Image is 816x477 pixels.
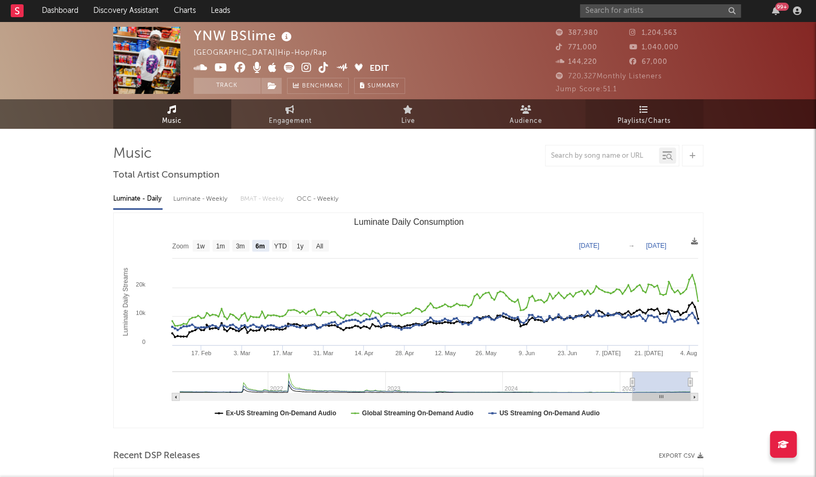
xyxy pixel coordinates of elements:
[287,78,349,94] a: Benchmark
[162,115,182,128] span: Music
[354,78,405,94] button: Summary
[646,242,666,249] text: [DATE]
[556,30,598,36] span: 387,980
[196,243,205,250] text: 1w
[595,350,620,356] text: 7. [DATE]
[191,350,211,356] text: 17. Feb
[628,242,635,249] text: →
[172,243,189,250] text: Zoom
[546,152,659,160] input: Search by song name or URL
[467,99,585,129] a: Audience
[113,99,231,129] a: Music
[231,99,349,129] a: Engagement
[313,350,333,356] text: 31. Mar
[269,115,312,128] span: Engagement
[274,243,286,250] text: YTD
[302,80,343,93] span: Benchmark
[362,409,473,417] text: Global Streaming On-Demand Audio
[226,409,336,417] text: Ex-US Streaming On-Demand Audio
[395,350,414,356] text: 28. Apr
[579,242,599,249] text: [DATE]
[401,115,415,128] span: Live
[273,350,293,356] text: 17. Mar
[634,350,663,356] text: 21. [DATE]
[113,450,200,463] span: Recent DSP Releases
[255,243,264,250] text: 6m
[629,44,679,51] span: 1,040,000
[617,115,671,128] span: Playlists/Charts
[775,3,789,11] div: 99 +
[233,350,251,356] text: 3. Mar
[556,73,662,80] span: 720,327 Monthly Listeners
[194,27,295,45] div: YNW BSlime
[297,190,340,208] div: OCC - Weekly
[354,350,373,356] text: 14. Apr
[629,30,677,36] span: 1,204,563
[113,190,163,208] div: Luminate - Daily
[772,6,780,15] button: 99+
[367,83,399,89] span: Summary
[556,86,617,93] span: Jump Score: 51.1
[585,99,703,129] a: Playlists/Charts
[557,350,577,356] text: 23. Jun
[680,350,696,356] text: 4. Aug
[316,243,323,250] text: All
[121,268,129,336] text: Luminate Daily Streams
[556,58,597,65] span: 144,220
[114,213,703,428] svg: Luminate Daily Consumption
[659,453,703,459] button: Export CSV
[580,4,741,18] input: Search for artists
[629,58,667,65] span: 67,000
[142,339,145,345] text: 0
[216,243,225,250] text: 1m
[194,47,340,60] div: [GEOGRAPHIC_DATA] | Hip-Hop/Rap
[173,190,230,208] div: Luminate - Weekly
[510,115,542,128] span: Audience
[499,409,599,417] text: US Streaming On-Demand Audio
[136,310,145,316] text: 10k
[475,350,497,356] text: 26. May
[435,350,456,356] text: 12. May
[370,62,389,76] button: Edit
[349,99,467,129] a: Live
[354,217,464,226] text: Luminate Daily Consumption
[113,169,219,182] span: Total Artist Consumption
[236,243,245,250] text: 3m
[136,281,145,288] text: 20k
[556,44,597,51] span: 771,000
[518,350,534,356] text: 9. Jun
[194,78,261,94] button: Track
[296,243,303,250] text: 1y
